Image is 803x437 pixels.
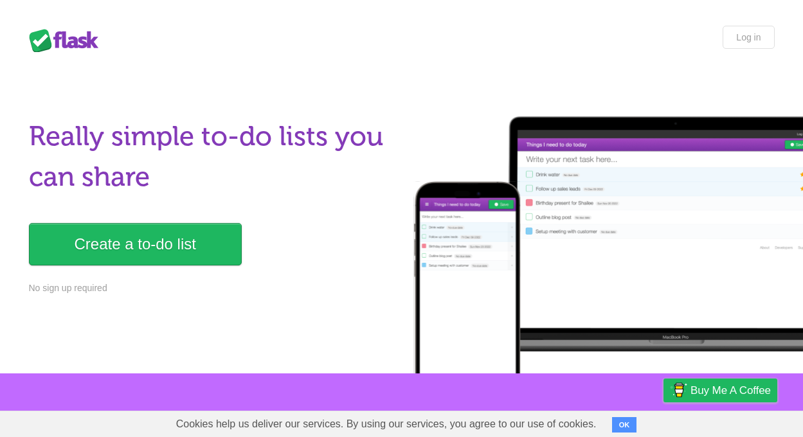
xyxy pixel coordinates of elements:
div: Flask Lists [29,29,106,52]
a: Log in [723,26,774,49]
button: OK [612,417,637,433]
span: Cookies help us deliver our services. By using our services, you agree to our use of cookies. [163,411,609,437]
a: Create a to-do list [29,223,242,265]
img: Buy me a coffee [670,379,687,401]
p: No sign up required [29,281,394,295]
span: Buy me a coffee [690,379,771,402]
h1: Really simple to-do lists you can share [29,116,394,197]
a: Buy me a coffee [663,379,777,402]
